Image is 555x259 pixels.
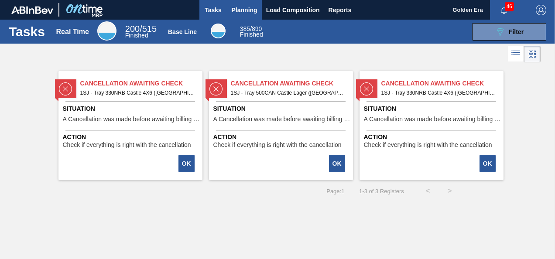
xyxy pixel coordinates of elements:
[326,188,344,194] span: Page : 1
[417,180,439,202] button: <
[364,133,501,142] span: Action
[364,104,501,113] span: Situation
[232,5,257,15] span: Planning
[80,88,195,98] span: 1SJ - Tray 330NRB Castle 4X6 (Hogwarts) Order - 31970
[213,104,351,113] span: Situation
[472,23,546,41] button: Filter
[63,142,191,148] span: Check if everything is right with the cancellation
[357,188,404,194] span: 1 - 3 of 3 Registers
[125,25,157,38] div: Real Time
[240,25,262,32] span: / 890
[213,142,342,148] span: Check if everything is right with the cancellation
[330,154,346,173] div: Complete task: 2244840
[381,79,504,88] span: Cancellation Awaiting Check
[364,116,501,123] span: A Cancellation was made before awaiting billing stage
[505,2,514,11] span: 46
[329,155,345,172] button: OK
[63,116,200,123] span: A Cancellation was made before awaiting billing stage
[211,24,226,38] div: Base Line
[178,155,195,172] button: OK
[509,28,524,35] span: Filter
[480,154,497,173] div: Complete task: 2245198
[59,82,72,95] img: status
[125,24,140,34] span: 200
[11,6,53,14] img: TNhmsLtSVTkK8tSr43FrP2fwEKptu5GPRR3wAAAABJRU5ErkJggg==
[168,28,197,35] div: Base Line
[63,104,200,113] span: Situation
[480,155,496,172] button: OK
[266,5,320,15] span: Load Composition
[63,133,200,142] span: Action
[524,46,541,62] div: Card Vision
[179,154,195,173] div: Complete task: 2244837
[125,24,157,34] span: / 515
[364,142,492,148] span: Check if everything is right with the cancellation
[240,31,263,38] span: Finished
[125,32,148,39] span: Finished
[231,88,346,98] span: 1SJ - Tray 500CAN Castle Lager (Hogwarts) Order - 31972
[360,82,373,95] img: status
[490,4,518,16] button: Notifications
[231,79,353,88] span: Cancellation Awaiting Check
[97,21,116,41] div: Real Time
[204,5,223,15] span: Tasks
[209,82,223,95] img: status
[329,5,352,15] span: Reports
[536,5,546,15] img: Logout
[56,28,89,36] div: Real Time
[240,25,250,32] span: 385
[80,79,202,88] span: Cancellation Awaiting Check
[439,180,461,202] button: >
[213,133,351,142] span: Action
[9,27,45,37] h1: Tasks
[240,26,263,37] div: Base Line
[508,46,524,62] div: List Vision
[213,116,351,123] span: A Cancellation was made before awaiting billing stage
[381,88,497,98] span: 1SJ - Tray 330NRB Castle 4X6 (Hogwarts) Order - 32019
